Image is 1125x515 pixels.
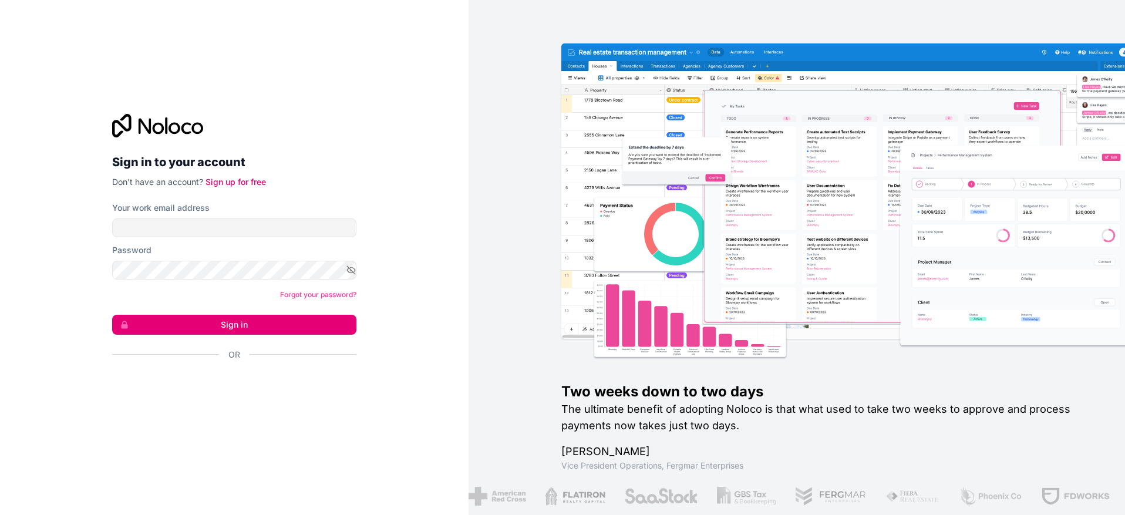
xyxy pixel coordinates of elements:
a: Forgot your password? [280,290,356,299]
img: /assets/saastock-C6Zbiodz.png [624,487,698,506]
img: /assets/fiera-fwj2N5v4.png [885,487,940,506]
label: Your work email address [112,202,210,214]
h2: The ultimate benefit of adopting Noloco is that what used to take two weeks to approve and proces... [561,401,1087,434]
img: /assets/phoenix-BREaitsQ.png [959,487,1022,506]
img: /assets/fergmar-CudnrXN5.png [795,487,867,506]
span: Don't have an account? [112,177,203,187]
span: Or [228,349,240,361]
input: Password [112,261,356,280]
h2: Sign in to your account [112,152,356,173]
h1: Two weeks down to two days [561,382,1087,401]
img: /assets/fdworks-Bi04fVtw.png [1041,487,1110,506]
a: Sign up for free [206,177,266,187]
input: Email address [112,218,356,237]
label: Password [112,244,151,256]
h1: Vice President Operations , Fergmar Enterprises [561,460,1087,472]
button: Sign in [112,315,356,335]
img: /assets/flatiron-C8eUkumj.png [544,487,605,506]
img: /assets/american-red-cross-BAupjrZR.png [469,487,526,506]
img: /assets/gbstax-C-GtDUiK.png [716,487,776,506]
h1: [PERSON_NAME] [561,443,1087,460]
